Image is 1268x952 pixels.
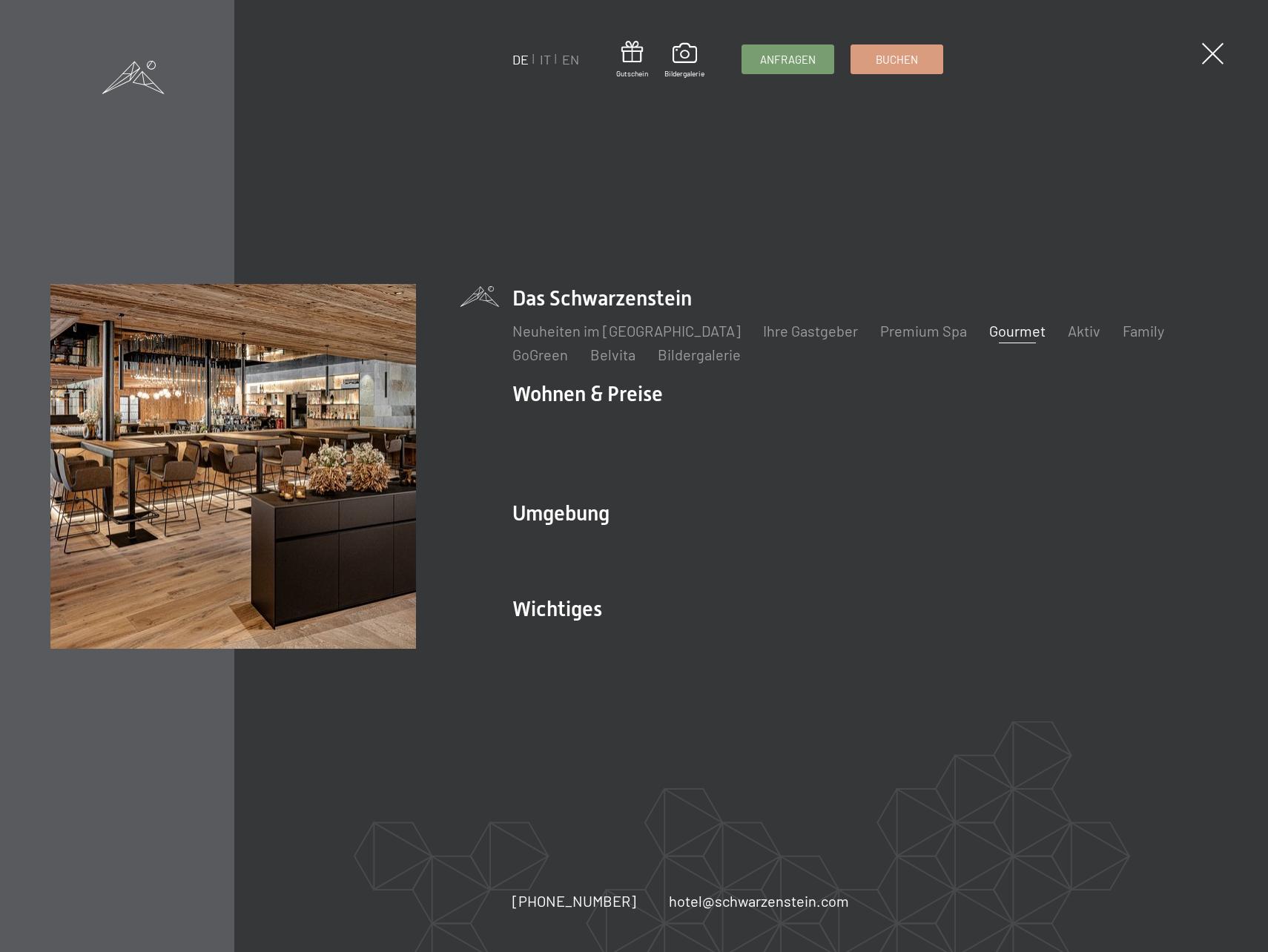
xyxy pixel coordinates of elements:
a: DE [512,51,529,67]
a: hotel@schwarzenstein.com [669,890,849,911]
span: Anfragen [760,52,816,67]
a: Buchen [851,45,942,73]
a: GoGreen [512,346,568,363]
a: IT [540,51,551,67]
a: Neuheiten im [GEOGRAPHIC_DATA] [512,322,741,340]
a: Ihre Gastgeber [763,322,858,340]
span: Gutschein [616,68,648,79]
a: Anfragen [742,45,833,73]
a: Aktiv [1068,322,1100,340]
a: Bildergalerie [658,346,741,363]
a: Bildergalerie [664,43,704,79]
span: Buchen [876,52,918,67]
a: [PHONE_NUMBER] [512,890,636,911]
a: Belvita [590,346,635,363]
a: Family [1123,322,1164,340]
a: EN [562,51,579,67]
img: Wellnesshotel Südtirol SCHWARZENSTEIN - Wellnessurlaub in den Alpen, Wandern und Wellness [50,284,415,649]
span: Bildergalerie [664,68,704,79]
a: Gourmet [989,322,1046,340]
a: Gutschein [616,41,648,79]
span: [PHONE_NUMBER] [512,892,636,910]
a: Premium Spa [880,322,967,340]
